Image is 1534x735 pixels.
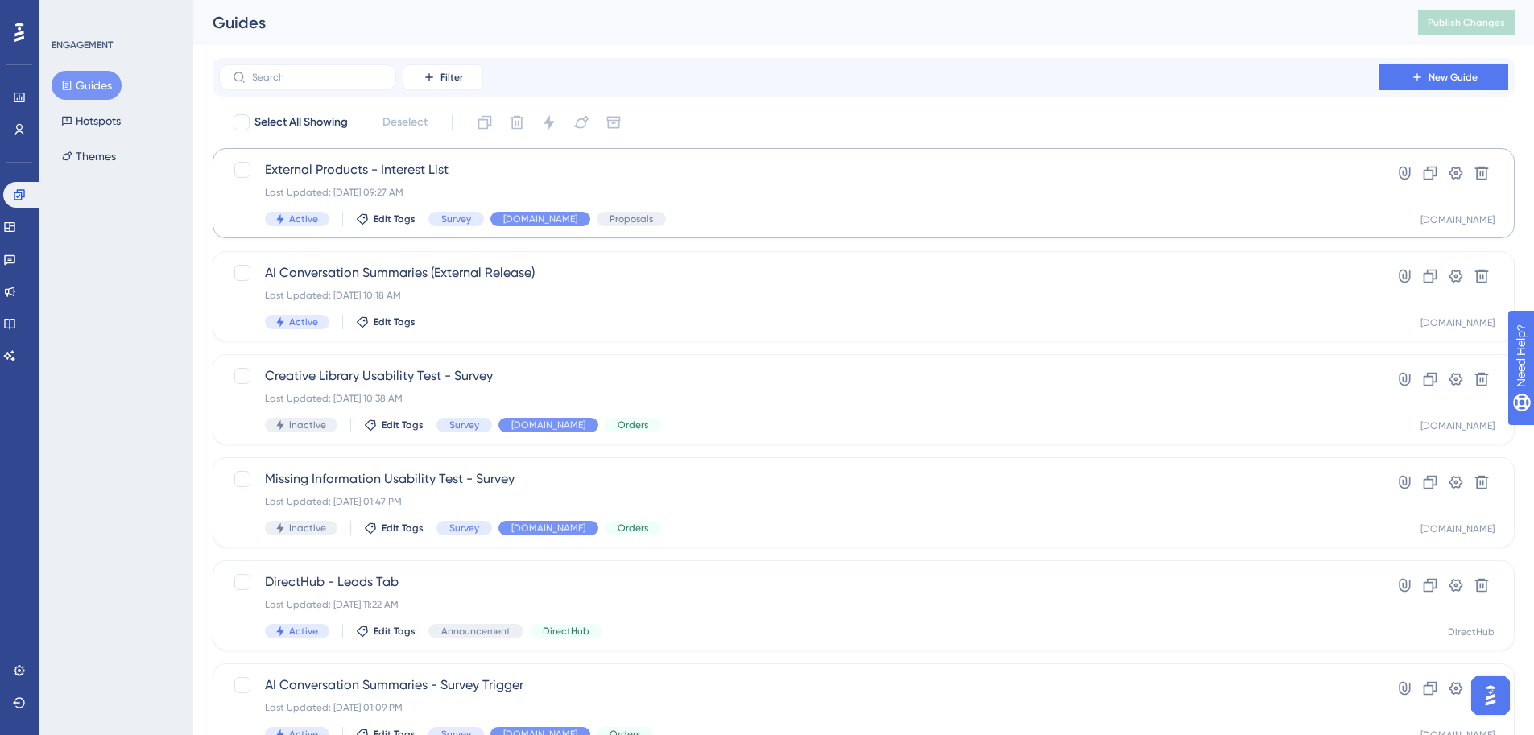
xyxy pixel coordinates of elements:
span: Select All Showing [254,113,348,132]
div: Last Updated: [DATE] 10:18 AM [265,289,1333,302]
div: Last Updated: [DATE] 09:27 AM [265,186,1333,199]
div: DirectHub [1448,626,1495,638]
span: Active [289,625,318,638]
div: Last Updated: [DATE] 11:22 AM [265,598,1333,611]
span: AI Conversation Summaries - Survey Trigger [265,675,1333,695]
span: Inactive [289,419,326,432]
button: Guides [52,71,122,100]
span: Edit Tags [382,419,424,432]
button: Publish Changes [1418,10,1515,35]
span: Active [289,213,318,225]
div: [DOMAIN_NAME] [1420,213,1495,226]
button: Edit Tags [356,316,416,328]
span: Orders [618,522,648,535]
span: Announcement [441,625,511,638]
span: Need Help? [38,4,101,23]
div: [DOMAIN_NAME] [1420,522,1495,535]
div: Guides [213,11,1378,34]
span: Survey [441,213,471,225]
span: [DOMAIN_NAME] [503,213,577,225]
input: Search [252,72,382,83]
span: [DOMAIN_NAME] [511,419,585,432]
span: New Guide [1429,71,1478,84]
span: Orders [618,419,648,432]
span: [DOMAIN_NAME] [511,522,585,535]
span: AI Conversation Summaries (External Release) [265,263,1333,283]
button: Hotspots [52,106,130,135]
span: Survey [449,419,479,432]
div: [DOMAIN_NAME] [1420,419,1495,432]
span: Edit Tags [374,625,416,638]
span: Active [289,316,318,328]
span: Publish Changes [1428,16,1505,29]
span: External Products - Interest List [265,160,1333,180]
span: Deselect [382,113,428,132]
button: Edit Tags [356,213,416,225]
span: Inactive [289,522,326,535]
div: Last Updated: [DATE] 01:09 PM [265,701,1333,714]
button: Deselect [368,108,442,137]
div: Last Updated: [DATE] 01:47 PM [265,495,1333,508]
button: Filter [403,64,483,90]
span: Proposals [610,213,653,225]
span: Filter [440,71,463,84]
div: ENGAGEMENT [52,39,113,52]
span: Edit Tags [382,522,424,535]
span: Missing Information Usability Test - Survey [265,469,1333,489]
span: DirectHub [543,625,589,638]
span: Creative Library Usability Test - Survey [265,366,1333,386]
div: Last Updated: [DATE] 10:38 AM [265,392,1333,405]
div: [DOMAIN_NAME] [1420,316,1495,329]
button: Themes [52,142,126,171]
button: Edit Tags [356,625,416,638]
button: New Guide [1379,64,1508,90]
iframe: UserGuiding AI Assistant Launcher [1466,671,1515,720]
span: Edit Tags [374,316,416,328]
button: Edit Tags [364,419,424,432]
span: Edit Tags [374,213,416,225]
button: Edit Tags [364,522,424,535]
span: Survey [449,522,479,535]
span: DirectHub - Leads Tab [265,572,1333,592]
